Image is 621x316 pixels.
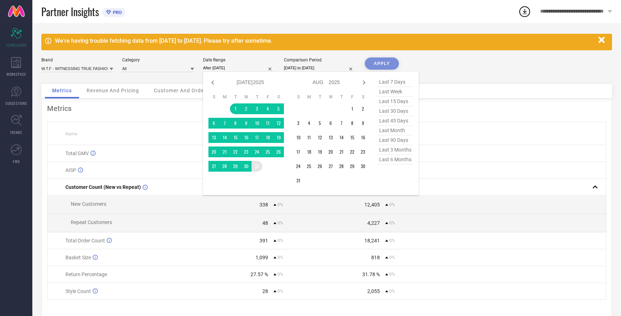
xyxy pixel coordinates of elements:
[208,118,219,129] td: Sun Jul 06 2025
[371,255,380,260] div: 818
[256,255,268,260] div: 1,099
[203,57,275,62] div: Date Range
[347,118,358,129] td: Fri Aug 08 2025
[241,147,252,157] td: Wed Jul 23 2025
[293,161,304,172] td: Sun Aug 24 2025
[241,118,252,129] td: Wed Jul 09 2025
[518,5,531,18] div: Open download list
[5,101,27,106] span: SUGGESTIONS
[314,94,325,100] th: Tuesday
[377,135,413,145] span: last 90 days
[325,94,336,100] th: Wednesday
[208,147,219,157] td: Sun Jul 20 2025
[47,104,606,113] div: Metrics
[252,161,262,172] td: Thu Jul 31 2025
[325,118,336,129] td: Wed Aug 06 2025
[347,132,358,143] td: Fri Aug 15 2025
[304,147,314,157] td: Mon Aug 18 2025
[219,94,230,100] th: Monday
[336,94,347,100] th: Thursday
[230,147,241,157] td: Tue Jul 22 2025
[252,118,262,129] td: Thu Jul 10 2025
[358,161,368,172] td: Sat Aug 30 2025
[41,4,99,19] span: Partner Insights
[377,97,413,106] span: last 15 days
[277,202,283,207] span: 0%
[325,132,336,143] td: Wed Aug 13 2025
[65,238,105,243] span: Total Order Count
[111,10,122,15] span: PRO
[230,132,241,143] td: Tue Jul 15 2025
[377,106,413,116] span: last 30 days
[377,126,413,135] span: last month
[314,147,325,157] td: Tue Aug 19 2025
[367,288,380,294] div: 2,055
[6,71,26,77] span: WORKSPACE
[277,238,283,243] span: 0%
[65,184,141,190] span: Customer Count (New vs Repeat)
[377,77,413,87] span: last 7 days
[293,94,304,100] th: Sunday
[219,132,230,143] td: Mon Jul 14 2025
[208,94,219,100] th: Sunday
[362,271,380,277] div: 31.78 %
[360,78,368,87] div: Next month
[208,78,217,87] div: Previous month
[65,255,91,260] span: Basket Size
[284,57,356,62] div: Comparison Period
[208,161,219,172] td: Sun Jul 27 2025
[293,175,304,186] td: Sun Aug 31 2025
[259,238,268,243] div: 391
[219,161,230,172] td: Mon Jul 28 2025
[273,147,284,157] td: Sat Jul 26 2025
[358,103,368,114] td: Sat Aug 02 2025
[347,161,358,172] td: Fri Aug 29 2025
[262,132,273,143] td: Fri Jul 18 2025
[389,272,395,277] span: 0%
[336,118,347,129] td: Thu Aug 07 2025
[71,219,112,225] span: Repeat Customers
[65,288,91,294] span: Style Count
[219,147,230,157] td: Mon Jul 21 2025
[65,131,77,136] span: Name
[87,88,139,93] span: Revenue And Pricing
[252,94,262,100] th: Thursday
[55,37,595,44] div: We're having trouble fetching data from [DATE] to [DATE]. Please try after sometime.
[304,118,314,129] td: Mon Aug 04 2025
[262,288,268,294] div: 28
[293,132,304,143] td: Sun Aug 10 2025
[277,272,283,277] span: 0%
[273,132,284,143] td: Sat Jul 19 2025
[377,155,413,164] span: last 6 months
[389,220,395,226] span: 0%
[71,201,106,207] span: New Customers
[358,147,368,157] td: Sat Aug 23 2025
[122,57,194,62] div: Category
[273,94,284,100] th: Saturday
[367,220,380,226] div: 4,227
[10,130,22,135] span: TRENDS
[273,118,284,129] td: Sat Jul 12 2025
[293,147,304,157] td: Sun Aug 17 2025
[252,147,262,157] td: Thu Jul 24 2025
[154,88,209,93] span: Customer And Orders
[336,147,347,157] td: Thu Aug 21 2025
[230,94,241,100] th: Tuesday
[358,132,368,143] td: Sat Aug 16 2025
[65,271,107,277] span: Return Percentage
[284,64,356,72] input: Select comparison period
[241,94,252,100] th: Wednesday
[389,289,395,294] span: 0%
[336,132,347,143] td: Thu Aug 14 2025
[358,118,368,129] td: Sat Aug 09 2025
[277,255,283,260] span: 0%
[262,118,273,129] td: Fri Jul 11 2025
[52,88,72,93] span: Metrics
[65,167,76,173] span: AISP
[277,220,283,226] span: 0%
[364,238,380,243] div: 18,241
[389,202,395,207] span: 0%
[347,103,358,114] td: Fri Aug 01 2025
[262,103,273,114] td: Fri Jul 04 2025
[314,118,325,129] td: Tue Aug 05 2025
